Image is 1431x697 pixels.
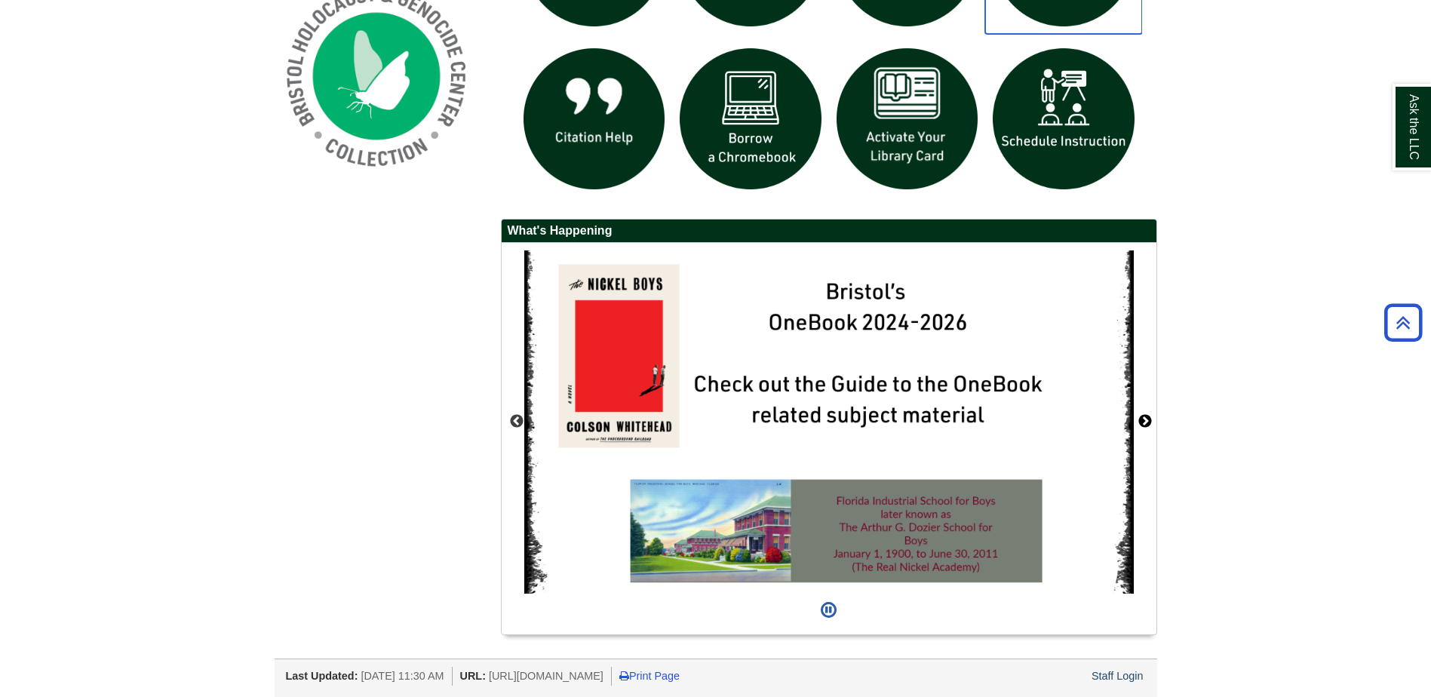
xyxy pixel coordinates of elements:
img: For faculty. Schedule Library Instruction icon links to form. [985,41,1142,198]
span: [URL][DOMAIN_NAME] [489,670,603,682]
span: [DATE] 11:30 AM [361,670,444,682]
button: Previous [509,414,524,429]
button: Pause [816,594,841,627]
img: The Nickel Boys OneBook [524,250,1134,594]
span: Last Updated: [286,670,358,682]
a: Back to Top [1379,312,1427,333]
button: Next [1138,414,1153,429]
img: activate Library Card icon links to form to activate student ID into library card [829,41,986,198]
span: URL: [460,670,486,682]
h2: What's Happening [502,220,1156,243]
a: Print Page [619,670,680,682]
i: Print Page [619,671,629,681]
a: Staff Login [1092,670,1144,682]
img: citation help icon links to citation help guide page [516,41,673,198]
img: Borrow a chromebook icon links to the borrow a chromebook web page [672,41,829,198]
div: This box contains rotating images [524,250,1134,594]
